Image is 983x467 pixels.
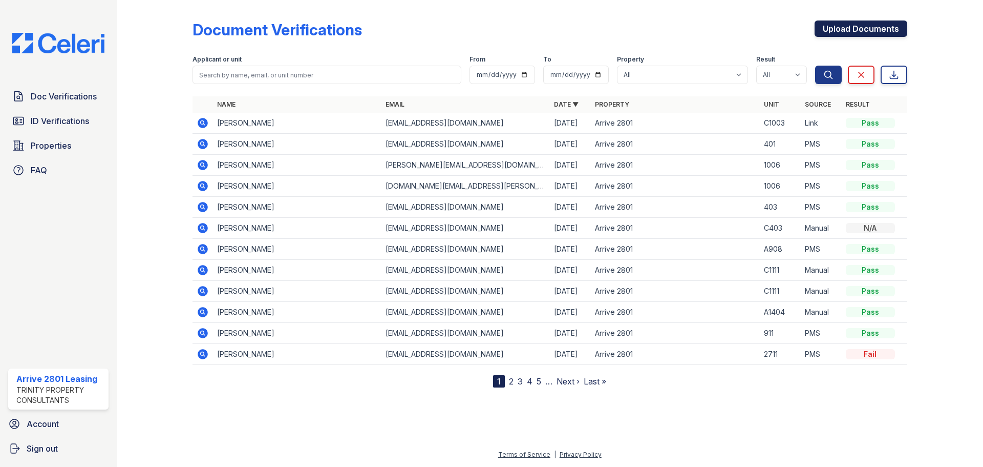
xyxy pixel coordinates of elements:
td: C1111 [760,281,801,302]
a: Privacy Policy [560,451,602,458]
a: Property [595,100,629,108]
td: 401 [760,134,801,155]
div: Pass [846,307,895,317]
a: 5 [537,376,541,387]
td: [DATE] [550,260,591,281]
a: Doc Verifications [8,86,109,107]
td: [DATE] [550,134,591,155]
div: Pass [846,202,895,212]
label: From [469,55,485,64]
a: Date ▼ [554,100,579,108]
a: Sign out [4,438,113,459]
span: Account [27,418,59,430]
td: Arrive 2801 [591,281,759,302]
td: Manual [801,260,842,281]
a: Next › [557,376,580,387]
div: Pass [846,160,895,170]
span: FAQ [31,164,47,176]
td: [DATE] [550,281,591,302]
div: | [554,451,556,458]
td: [EMAIL_ADDRESS][DOMAIN_NAME] [381,239,550,260]
div: Document Verifications [193,21,362,39]
a: 3 [518,376,523,387]
div: Pass [846,244,895,254]
span: Sign out [27,442,58,455]
td: PMS [801,155,842,176]
span: Doc Verifications [31,90,97,103]
td: Manual [801,281,842,302]
td: [EMAIL_ADDRESS][DOMAIN_NAME] [381,134,550,155]
td: [PERSON_NAME] [213,323,381,344]
td: A908 [760,239,801,260]
td: PMS [801,239,842,260]
td: [DATE] [550,323,591,344]
td: [PERSON_NAME] [213,218,381,239]
td: [PERSON_NAME] [213,113,381,134]
td: 403 [760,197,801,218]
label: Property [617,55,644,64]
a: Last » [584,376,606,387]
div: Pass [846,139,895,149]
a: Upload Documents [815,21,907,37]
td: 1006 [760,176,801,197]
td: Arrive 2801 [591,344,759,365]
td: [EMAIL_ADDRESS][DOMAIN_NAME] [381,281,550,302]
td: [PERSON_NAME] [213,155,381,176]
div: Trinity Property Consultants [16,385,104,405]
td: [DATE] [550,197,591,218]
td: Arrive 2801 [591,155,759,176]
td: Arrive 2801 [591,302,759,323]
td: [PERSON_NAME] [213,197,381,218]
td: Arrive 2801 [591,134,759,155]
td: [DATE] [550,113,591,134]
label: Result [756,55,775,64]
a: 4 [527,376,532,387]
input: Search by name, email, or unit number [193,66,461,84]
td: PMS [801,344,842,365]
td: Arrive 2801 [591,176,759,197]
div: Pass [846,118,895,128]
td: [DATE] [550,302,591,323]
div: Pass [846,328,895,338]
td: [DATE] [550,218,591,239]
a: ID Verifications [8,111,109,131]
td: C1003 [760,113,801,134]
a: Terms of Service [498,451,550,458]
td: Manual [801,218,842,239]
td: PMS [801,176,842,197]
td: [DATE] [550,155,591,176]
td: PMS [801,197,842,218]
td: Link [801,113,842,134]
div: N/A [846,223,895,233]
td: [EMAIL_ADDRESS][DOMAIN_NAME] [381,344,550,365]
label: To [543,55,551,64]
td: Manual [801,302,842,323]
td: [PERSON_NAME] [213,239,381,260]
td: Arrive 2801 [591,197,759,218]
td: [PERSON_NAME] [213,281,381,302]
td: [DOMAIN_NAME][EMAIL_ADDRESS][PERSON_NAME][DOMAIN_NAME] [381,176,550,197]
td: A1404 [760,302,801,323]
td: Arrive 2801 [591,218,759,239]
a: Source [805,100,831,108]
td: [EMAIL_ADDRESS][DOMAIN_NAME] [381,218,550,239]
span: ID Verifications [31,115,89,127]
div: Arrive 2801 Leasing [16,373,104,385]
td: [PERSON_NAME] [213,134,381,155]
td: C1111 [760,260,801,281]
td: [EMAIL_ADDRESS][DOMAIN_NAME] [381,113,550,134]
span: … [545,375,552,388]
td: Arrive 2801 [591,260,759,281]
td: PMS [801,134,842,155]
a: FAQ [8,160,109,180]
td: C403 [760,218,801,239]
td: PMS [801,323,842,344]
td: Arrive 2801 [591,323,759,344]
td: [PERSON_NAME] [213,176,381,197]
a: 2 [509,376,514,387]
a: Email [386,100,404,108]
td: [EMAIL_ADDRESS][DOMAIN_NAME] [381,260,550,281]
div: Pass [846,286,895,296]
span: Properties [31,139,71,152]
